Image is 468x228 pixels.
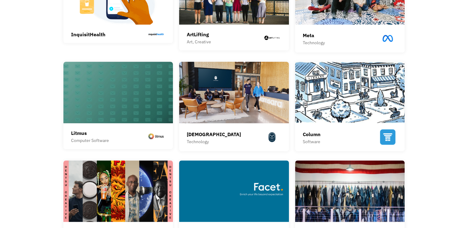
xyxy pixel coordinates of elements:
[187,38,211,45] div: Art, Creative
[71,31,106,38] div: InquisitHealth
[179,62,289,151] a: [DEMOGRAPHIC_DATA]Technology
[187,131,241,138] div: [DEMOGRAPHIC_DATA]
[303,32,325,39] div: Meta
[71,137,109,144] div: Computer Software
[303,39,325,46] div: Technology
[303,138,321,145] div: Software
[63,62,173,149] a: LitmusComputer Software
[187,138,241,145] div: Technology
[187,31,211,38] div: ArtLifting
[303,131,321,138] div: Column
[71,129,109,137] div: Litmus
[295,62,405,151] a: ColumnSoftware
